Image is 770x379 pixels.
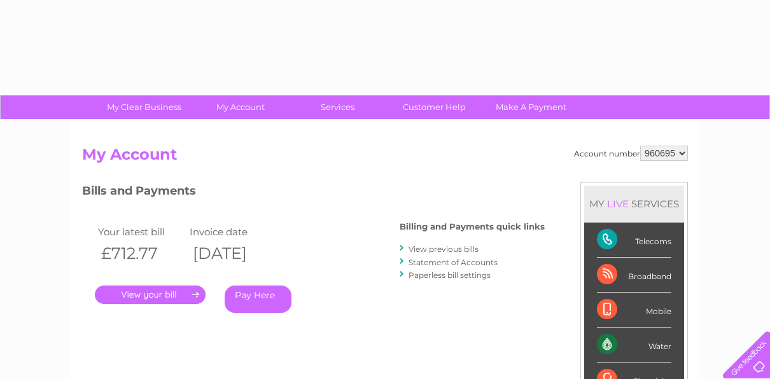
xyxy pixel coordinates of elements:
th: £712.77 [95,240,186,266]
h2: My Account [82,146,688,170]
a: Services [285,95,390,119]
div: Account number [574,146,688,161]
div: Mobile [597,293,671,327]
h4: Billing and Payments quick links [400,222,545,231]
a: Statement of Accounts [409,258,498,267]
a: My Clear Business [92,95,197,119]
div: LIVE [605,198,631,210]
div: Water [597,327,671,362]
td: Invoice date [186,223,278,240]
td: Your latest bill [95,223,186,240]
div: MY SERVICES [584,186,684,222]
a: View previous bills [409,244,479,254]
a: . [95,286,206,304]
a: Paperless bill settings [409,270,491,280]
div: Telecoms [597,223,671,258]
a: Make A Payment [479,95,584,119]
div: Broadband [597,258,671,293]
a: My Account [188,95,293,119]
h3: Bills and Payments [82,182,545,204]
a: Pay Here [225,286,291,313]
a: Customer Help [382,95,487,119]
th: [DATE] [186,240,278,266]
